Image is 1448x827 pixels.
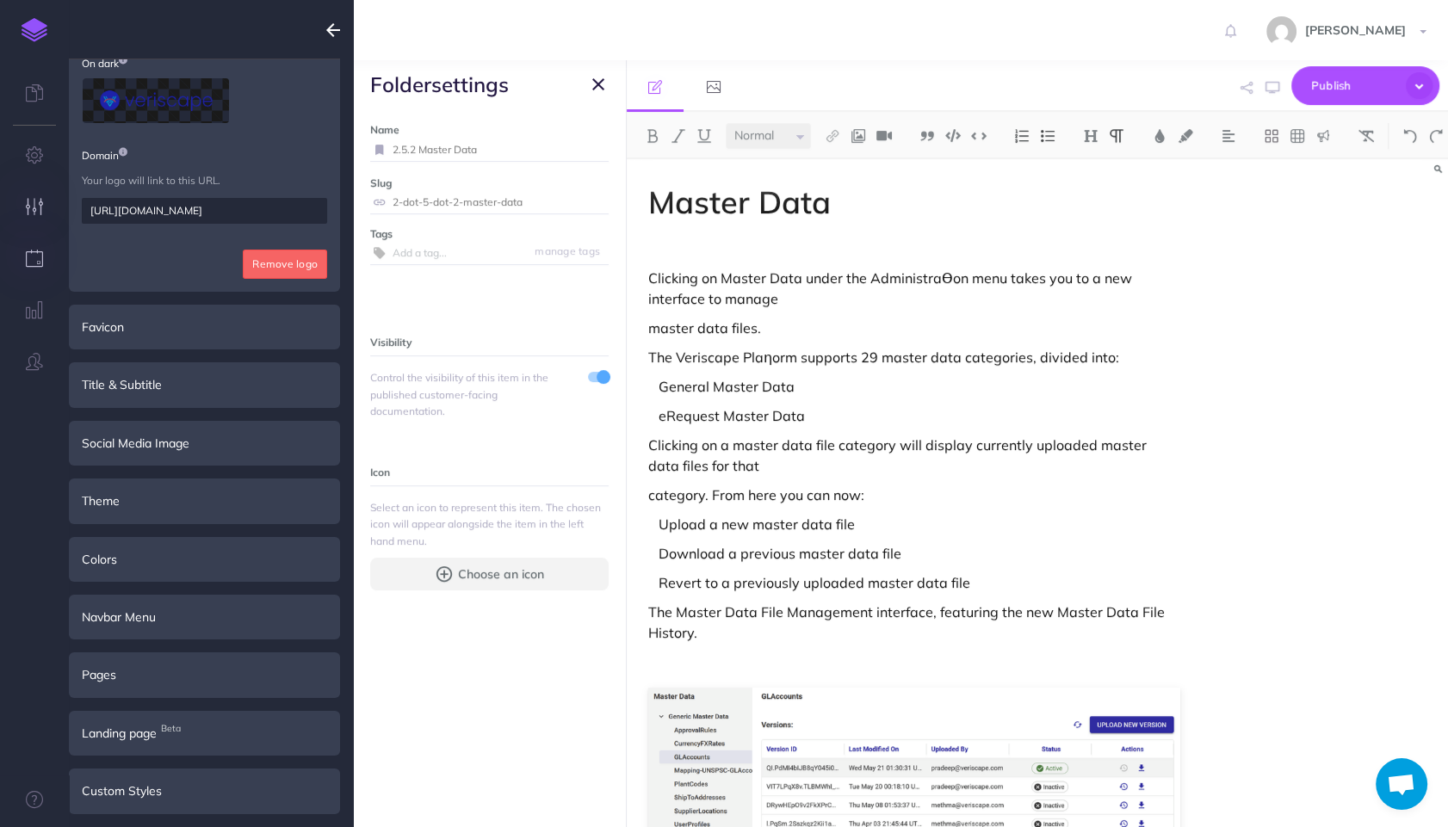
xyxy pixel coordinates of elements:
[393,242,609,264] input: Add a tag...
[82,198,327,224] input: https://yoursite.com/
[648,268,1180,309] p: Clicking on Master Data under the AdministraƟon menu takes you to a new interface to manage
[243,250,327,279] button: Remove logo
[69,652,340,697] div: Pages
[648,435,1180,476] p: Clicking on a master data file category will display currently uploaded master data files for that
[645,129,660,143] img: Bold button
[1040,129,1055,143] img: Unordered list button
[648,514,1180,534] p:  Upload a new master data file
[370,499,609,549] span: Select an icon to represent this item. The chosen icon will appear alongside the item in the left...
[971,129,987,142] img: Inline code button
[1358,129,1374,143] img: Clear styles button
[1083,129,1098,143] img: Headings dropdown button
[1428,129,1444,143] img: Redo
[648,185,1180,219] h1: Master Data
[648,347,1180,367] p: The Veriscape Plaƞorm supports 29 master data categories, divided into:
[1311,72,1397,99] span: Publish
[1291,66,1439,105] button: Publish
[83,78,229,123] img: logo_dark_f2Gcf1wf2Ws8lzr3.png
[82,724,157,743] span: Landing page
[648,602,1180,643] p: The Master Data File Management interface, featuring the new Master Data File History.
[1296,22,1414,38] span: [PERSON_NAME]
[919,129,935,143] img: Blockquote button
[82,147,327,164] p: Domain
[370,466,390,478] small: Icon
[370,175,609,191] label: Slug
[370,225,609,242] label: Tags
[648,484,1180,505] p: category. From here you can now:
[1109,129,1124,143] img: Paragraph button
[157,719,185,738] span: Beta
[945,129,961,142] img: Code block button
[648,376,1180,397] p:  General Master Data
[458,565,544,583] span: Choose an icon
[69,711,340,756] div: Landing pageBeta
[370,121,609,138] label: Name
[370,336,412,349] small: Visibility
[393,191,609,213] input: page-name
[69,421,340,466] div: Social Media Image
[22,18,47,42] img: logo-mark.svg
[696,129,712,143] img: Underline button
[69,362,340,407] div: Title & Subtitle
[69,537,340,582] div: Colors
[370,71,431,97] span: folder
[1266,16,1296,46] img: 743f3ee6f9f80ed2ad13fd650e81ed88.jpg
[1402,129,1418,143] img: Undo
[648,318,1180,338] p: master data files.
[671,129,686,143] img: Italic button
[82,55,327,71] p: On dark
[69,768,340,813] div: Custom Styles
[82,172,327,188] p: Your logo will link to this URL.
[851,129,866,143] img: Add image button
[69,478,340,523] div: Theme
[1315,129,1331,143] img: Callout dropdown menu button
[1221,129,1236,143] img: Alignment dropdown menu button
[370,73,509,96] h3: settings
[648,543,1180,564] p:  Download a previous master data file
[876,129,892,143] img: Add video button
[1290,129,1305,143] img: Create table button
[1014,129,1030,143] img: Ordered list button
[825,129,840,143] img: Link button
[393,139,609,161] input: Page name
[370,369,549,419] span: Control the visibility of this item in the published customer-facing documentation.
[69,305,340,349] div: Favicon
[1152,129,1167,143] img: Text color button
[526,242,609,261] button: manage tags
[648,405,1180,426] p:  eRequest Master Data
[1178,129,1193,143] img: Text background color button
[648,572,1180,593] p:  Revert to a previously uploaded master data file
[370,558,609,590] button: Choose an icon
[1376,758,1427,810] a: Open chat
[69,595,340,639] div: Navbar Menu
